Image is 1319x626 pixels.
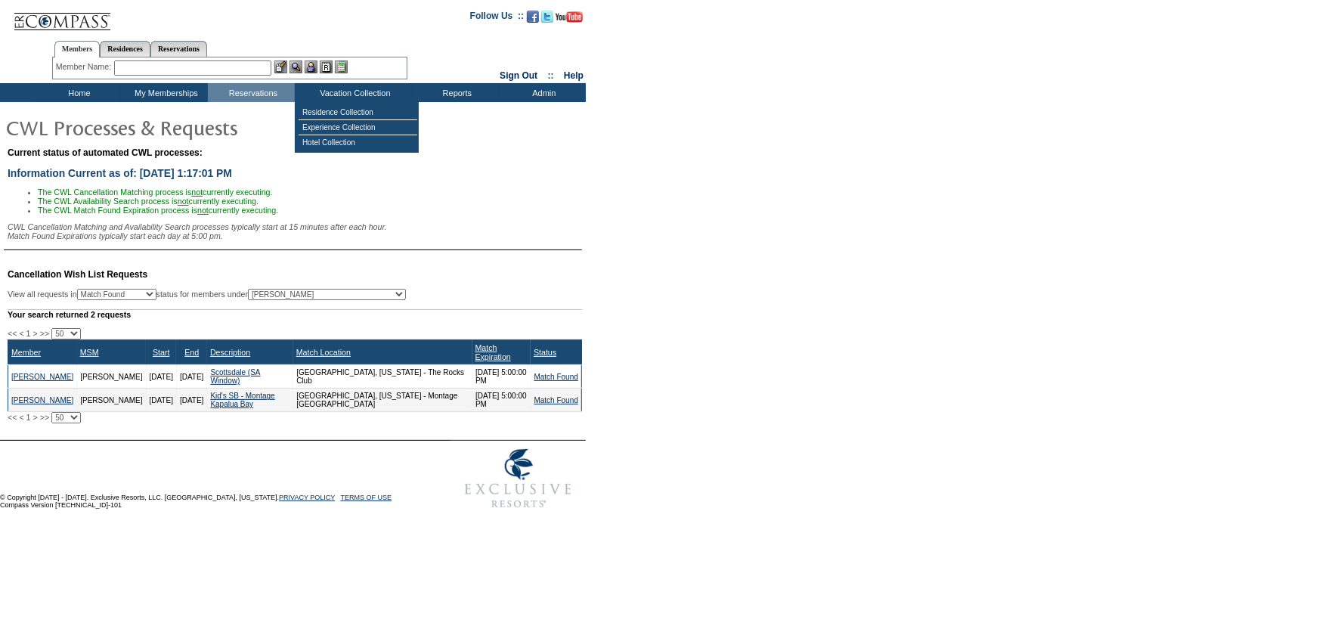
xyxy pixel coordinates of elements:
[320,60,333,73] img: Reservations
[11,373,73,381] a: [PERSON_NAME]
[470,9,524,27] td: Follow Us ::
[8,289,406,300] div: View all requests in status for members under
[305,60,317,73] img: Impersonate
[527,11,539,23] img: Become our fan on Facebook
[475,343,511,361] a: Match Expiration
[8,309,582,319] div: Your search returned 2 requests
[527,15,539,24] a: Become our fan on Facebook
[534,348,556,357] a: Status
[295,83,412,102] td: Vacation Collection
[564,70,584,81] a: Help
[8,329,17,338] span: <<
[335,60,348,73] img: b_calculator.gif
[548,70,554,81] span: ::
[26,329,31,338] span: 1
[100,41,150,57] a: Residences
[341,494,392,501] a: TERMS OF USE
[150,41,207,57] a: Reservations
[33,413,38,422] span: >
[38,187,273,197] span: The CWL Cancellation Matching process is currently executing.
[38,197,259,206] span: The CWL Availability Search process is currently executing.
[208,83,295,102] td: Reservations
[80,348,99,357] a: MSM
[8,269,147,280] span: Cancellation Wish List Requests
[197,206,209,215] u: not
[279,494,335,501] a: PRIVACY POLICY
[299,105,417,120] td: Residence Collection
[534,373,578,381] a: Match Found
[176,389,206,412] td: [DATE]
[19,329,23,338] span: <
[77,365,146,389] td: [PERSON_NAME]
[8,413,17,422] span: <<
[8,167,232,179] span: Information Current as of: [DATE] 1:17:01 PM
[210,392,274,408] a: Kid's SB - Montage Kapalua Bay
[34,83,121,102] td: Home
[8,222,582,240] div: CWL Cancellation Matching and Availability Search processes typically start at 15 minutes after e...
[77,389,146,412] td: [PERSON_NAME]
[541,15,553,24] a: Follow us on Twitter
[500,70,537,81] a: Sign Out
[8,147,203,158] span: Current status of automated CWL processes:
[412,83,499,102] td: Reports
[146,389,176,412] td: [DATE]
[178,197,189,206] u: not
[40,413,49,422] span: >>
[146,365,176,389] td: [DATE]
[556,11,583,23] img: Subscribe to our YouTube Channel
[556,15,583,24] a: Subscribe to our YouTube Channel
[11,396,73,404] a: [PERSON_NAME]
[296,348,351,357] a: Match Location
[299,120,417,135] td: Experience Collection
[299,135,417,150] td: Hotel Collection
[26,413,31,422] span: 1
[33,329,38,338] span: >
[274,60,287,73] img: b_edit.gif
[289,60,302,73] img: View
[499,83,586,102] td: Admin
[56,60,114,73] div: Member Name:
[38,206,278,215] span: The CWL Match Found Expiration process is currently executing.
[121,83,208,102] td: My Memberships
[153,348,170,357] a: Start
[451,441,586,516] img: Exclusive Resorts
[54,41,101,57] a: Members
[11,348,41,357] a: Member
[176,365,206,389] td: [DATE]
[541,11,553,23] img: Follow us on Twitter
[293,365,472,389] td: [GEOGRAPHIC_DATA], [US_STATE] - The Rocks Club
[184,348,199,357] a: End
[472,365,531,389] td: [DATE] 5:00:00 PM
[534,396,578,404] a: Match Found
[191,187,203,197] u: not
[210,368,260,385] a: Scottsdale (SA Window)
[293,389,472,412] td: [GEOGRAPHIC_DATA], [US_STATE] - Montage [GEOGRAPHIC_DATA]
[210,348,250,357] a: Description
[19,413,23,422] span: <
[472,389,531,412] td: [DATE] 5:00:00 PM
[40,329,49,338] span: >>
